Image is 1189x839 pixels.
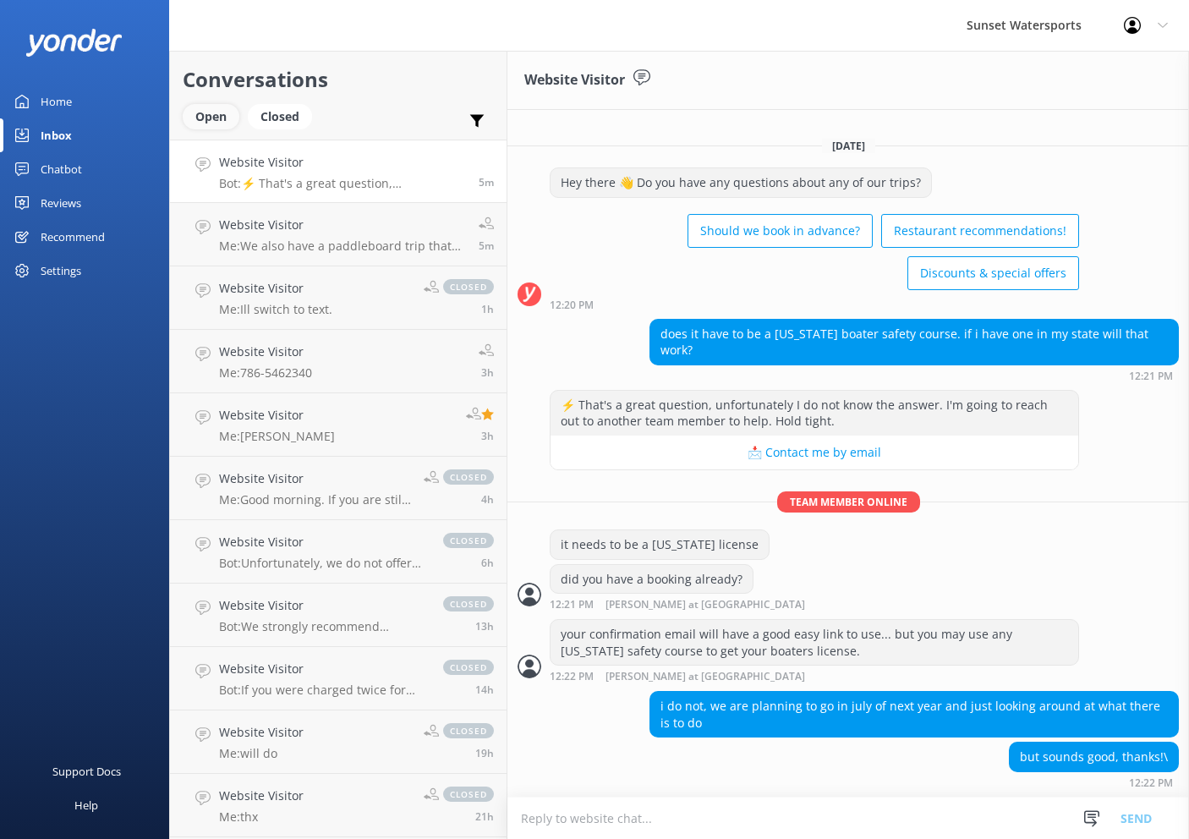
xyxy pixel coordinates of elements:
span: Team member online [777,491,920,513]
a: Website VisitorMe:thxclosed21h [170,774,507,837]
div: Open [183,104,239,129]
div: Hey there 👋 Do you have any questions about any of our trips? [551,168,931,197]
h4: Website Visitor [219,216,466,234]
div: Home [41,85,72,118]
div: Aug 23 2025 11:20am (UTC -05:00) America/Cancun [550,299,1079,310]
span: Aug 23 2025 06:36am (UTC -05:00) America/Cancun [481,492,494,507]
strong: 12:22 PM [550,672,594,683]
span: [PERSON_NAME] at [GEOGRAPHIC_DATA] [605,600,805,611]
div: did you have a booking already? [551,565,753,594]
a: Website VisitorMe:Ill switch to text.closed1h [170,266,507,330]
button: Restaurant recommendations! [881,214,1079,248]
span: Aug 23 2025 09:37am (UTC -05:00) America/Cancun [481,302,494,316]
h4: Website Visitor [219,723,304,742]
img: yonder-white-logo.png [25,29,123,57]
span: Aug 23 2025 07:33am (UTC -05:00) America/Cancun [481,429,494,443]
p: Me: [PERSON_NAME] [219,429,335,444]
div: ⚡ That's a great question, unfortunately I do not know the answer. I'm going to reach out to anot... [551,391,1078,436]
h4: Website Visitor [219,469,411,488]
div: Support Docs [52,754,121,788]
span: Aug 22 2025 09:44pm (UTC -05:00) America/Cancun [475,619,494,633]
a: Website VisitorBot:⚡ That's a great question, unfortunately I do not know the answer. I'm going t... [170,140,507,203]
button: Should we book in advance? [688,214,873,248]
span: closed [443,469,494,485]
div: Recommend [41,220,105,254]
span: closed [443,596,494,611]
span: [DATE] [822,139,875,153]
p: Bot: We strongly recommend booking in advance as our tours are known to sell out, especially this... [219,619,426,634]
span: closed [443,533,494,548]
span: Aug 23 2025 11:20am (UTC -05:00) America/Cancun [479,239,494,253]
span: closed [443,660,494,675]
p: Bot: ⚡ That's a great question, unfortunately I do not know the answer. I'm going to reach out to... [219,176,466,191]
p: Me: Good morning. If you are still on the chat, I am able to help :) [219,492,411,507]
button: Discounts & special offers [907,256,1079,290]
p: Bot: Unfortunately, we do not offer pick-up services from [GEOGRAPHIC_DATA]. [219,556,426,571]
div: your confirmation email will have a good easy link to use... but you may use any [US_STATE] safet... [551,620,1078,665]
strong: 12:22 PM [1129,778,1173,788]
span: Aug 23 2025 08:04am (UTC -05:00) America/Cancun [481,365,494,380]
div: Aug 23 2025 11:22am (UTC -05:00) America/Cancun [1009,776,1179,788]
strong: 12:21 PM [1129,371,1173,381]
div: Aug 23 2025 11:21am (UTC -05:00) America/Cancun [550,598,860,611]
p: Me: 786-5462340 [219,365,312,381]
div: Chatbot [41,152,82,186]
h4: Website Visitor [219,153,466,172]
div: Closed [248,104,312,129]
span: [PERSON_NAME] at [GEOGRAPHIC_DATA] [605,672,805,683]
h4: Website Visitor [219,660,426,678]
p: Bot: If you were charged twice for the same ticket, please contact the Sunset Watersports team at... [219,683,426,698]
h2: Conversations [183,63,494,96]
span: Aug 22 2025 09:10pm (UTC -05:00) America/Cancun [475,683,494,697]
span: closed [443,279,494,294]
div: i do not, we are planning to go in july of next year and just looking around at what there is to do [650,692,1178,737]
button: 📩 Contact me by email [551,436,1078,469]
p: Me: Ill switch to text. [219,302,332,317]
h4: Website Visitor [219,787,304,805]
p: Me: We also have a paddleboard trip that goes out to the backcountry every day from 11-4 to paddl... [219,239,466,254]
a: Closed [248,107,321,125]
h4: Website Visitor [219,279,332,298]
div: it needs to be a [US_STATE] license [551,530,769,559]
h4: Website Visitor [219,343,312,361]
span: Aug 22 2025 03:44pm (UTC -05:00) America/Cancun [475,746,494,760]
div: but sounds good, thanks!\ [1010,743,1178,771]
p: Me: thx [219,809,304,825]
a: Open [183,107,248,125]
a: Website VisitorMe:Good morning. If you are still on the chat, I am able to help :)closed4h [170,457,507,520]
span: closed [443,787,494,802]
span: Aug 23 2025 04:39am (UTC -05:00) America/Cancun [481,556,494,570]
div: Help [74,788,98,822]
span: closed [443,723,494,738]
h4: Website Visitor [219,596,426,615]
div: Reviews [41,186,81,220]
p: Me: will do [219,746,304,761]
div: Aug 23 2025 11:21am (UTC -05:00) America/Cancun [649,370,1179,381]
div: Settings [41,254,81,288]
div: Inbox [41,118,72,152]
a: Website VisitorMe:786-54623403h [170,330,507,393]
h3: Website Visitor [524,69,625,91]
a: Website VisitorBot:Unfortunately, we do not offer pick-up services from [GEOGRAPHIC_DATA].closed6h [170,520,507,584]
strong: 12:20 PM [550,300,594,310]
h4: Website Visitor [219,406,335,425]
span: Aug 23 2025 11:21am (UTC -05:00) America/Cancun [479,175,494,189]
div: Aug 23 2025 11:22am (UTC -05:00) America/Cancun [550,670,1079,683]
strong: 12:21 PM [550,600,594,611]
span: Aug 22 2025 01:59pm (UTC -05:00) America/Cancun [475,809,494,824]
a: Website VisitorMe:will doclosed19h [170,710,507,774]
a: Website VisitorMe:[PERSON_NAME]3h [170,393,507,457]
div: does it have to be a [US_STATE] boater safety course. if i have one in my state will that work? [650,320,1178,365]
a: Website VisitorBot:If you were charged twice for the same ticket, please contact the Sunset Water... [170,647,507,710]
a: Website VisitorMe:We also have a paddleboard trip that goes out to the backcountry every day from... [170,203,507,266]
h4: Website Visitor [219,533,426,551]
a: Website VisitorBot:We strongly recommend booking in advance as our tours are known to sell out, e... [170,584,507,647]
